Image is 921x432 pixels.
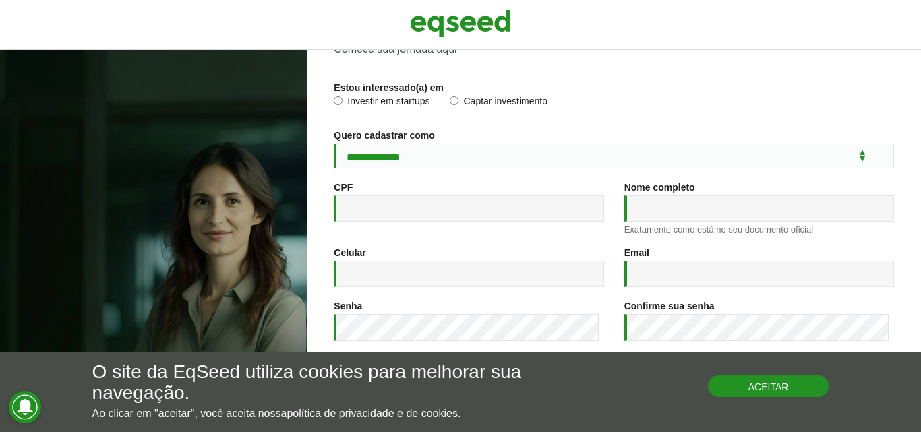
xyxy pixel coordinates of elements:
[92,407,535,420] p: Ao clicar em "aceitar", você aceita nossa .
[624,225,894,234] div: Exatamente como está no seu documento oficial
[708,375,829,397] button: Aceitar
[624,301,715,311] label: Confirme sua senha
[334,96,429,110] label: Investir em startups
[334,301,362,311] label: Senha
[450,96,547,110] label: Captar investimento
[287,408,458,419] a: política de privacidade e de cookies
[410,7,511,40] img: EqSeed Logo
[334,83,444,92] label: Estou interessado(a) em
[334,131,434,140] label: Quero cadastrar como
[450,96,458,105] input: Captar investimento
[624,248,649,257] label: Email
[92,362,535,404] h5: O site da EqSeed utiliza cookies para melhorar sua navegação.
[334,96,343,105] input: Investir em startups
[624,183,695,192] label: Nome completo
[334,183,353,192] label: CPF
[334,248,365,257] label: Celular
